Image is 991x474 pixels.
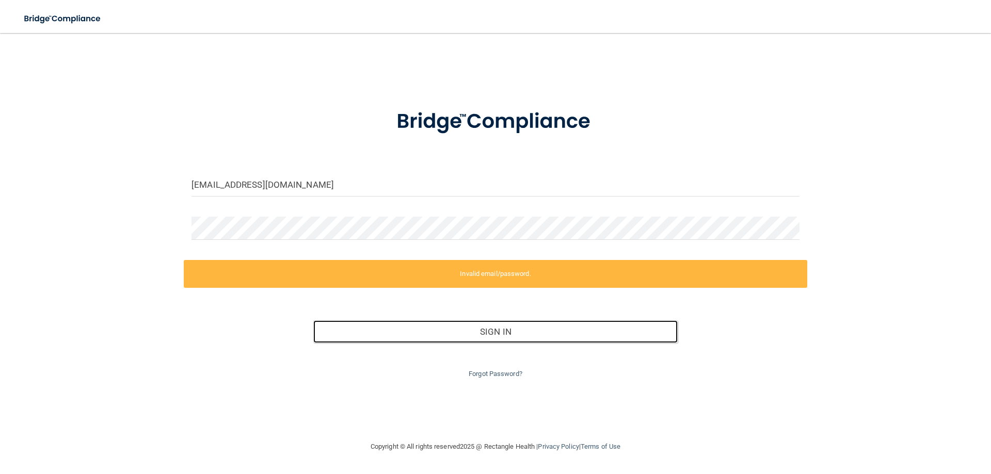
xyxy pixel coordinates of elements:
[538,443,579,450] a: Privacy Policy
[191,173,800,197] input: Email
[375,95,616,149] img: bridge_compliance_login_screen.278c3ca4.svg
[581,443,620,450] a: Terms of Use
[15,8,110,29] img: bridge_compliance_login_screen.278c3ca4.svg
[307,430,684,463] div: Copyright © All rights reserved 2025 @ Rectangle Health | |
[469,370,522,378] a: Forgot Password?
[812,401,979,442] iframe: Drift Widget Chat Controller
[184,260,807,288] label: Invalid email/password.
[313,320,678,343] button: Sign In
